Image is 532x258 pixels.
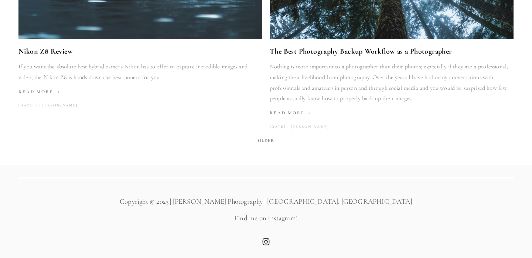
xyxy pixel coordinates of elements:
[18,101,34,111] time: [DATE]
[18,213,514,223] p: Find me on Instagram!
[270,45,514,58] a: The Best Photography Backup Workflow as a Photographer
[252,132,280,149] a: Older
[262,238,270,245] a: Instagram
[270,110,312,115] span: Read More
[18,61,262,83] p: If you want the absolute best hybrid camera Nikon has to offer to capture incredible images and v...
[270,108,514,118] a: Read More
[18,89,61,94] span: Read More
[18,197,514,207] p: Copyright © 2023 | [PERSON_NAME] Photography | [GEOGRAPHIC_DATA], [GEOGRAPHIC_DATA]
[34,101,78,111] a: [PERSON_NAME]
[18,86,262,97] a: Read More
[270,61,514,104] p: Nothing is more important to a photographer than their photos; especially if they are a professio...
[286,122,329,132] a: [PERSON_NAME]
[270,122,286,132] time: [DATE]
[18,45,262,58] a: Nikon Z8 Review
[255,135,277,146] span: Older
